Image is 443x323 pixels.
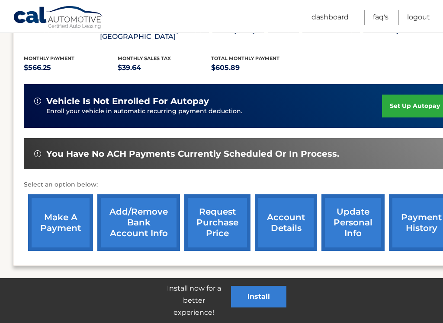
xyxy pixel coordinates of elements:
[184,194,250,251] a: request purchase price
[118,55,171,61] span: Monthly sales Tax
[24,62,118,74] p: $566.25
[46,96,209,107] span: vehicle is not enrolled for autopay
[97,194,180,251] a: Add/Remove bank account info
[34,98,41,104] img: alert-white.svg
[13,6,104,31] a: Cal Automotive
[34,150,41,157] img: alert-white.svg
[311,10,349,25] a: Dashboard
[46,149,339,159] span: You have no ACH payments currently scheduled or in process.
[24,55,74,61] span: Monthly Payment
[255,194,317,251] a: account details
[321,194,385,251] a: update personal info
[373,10,388,25] a: FAQ's
[118,62,212,74] p: $39.64
[28,194,93,251] a: make a payment
[157,282,231,319] p: Install now for a better experience!
[407,10,430,25] a: Logout
[211,62,305,74] p: $605.89
[231,286,286,307] button: Install
[46,107,382,116] p: Enroll your vehicle in automatic recurring payment deduction.
[211,55,279,61] span: Total Monthly Payment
